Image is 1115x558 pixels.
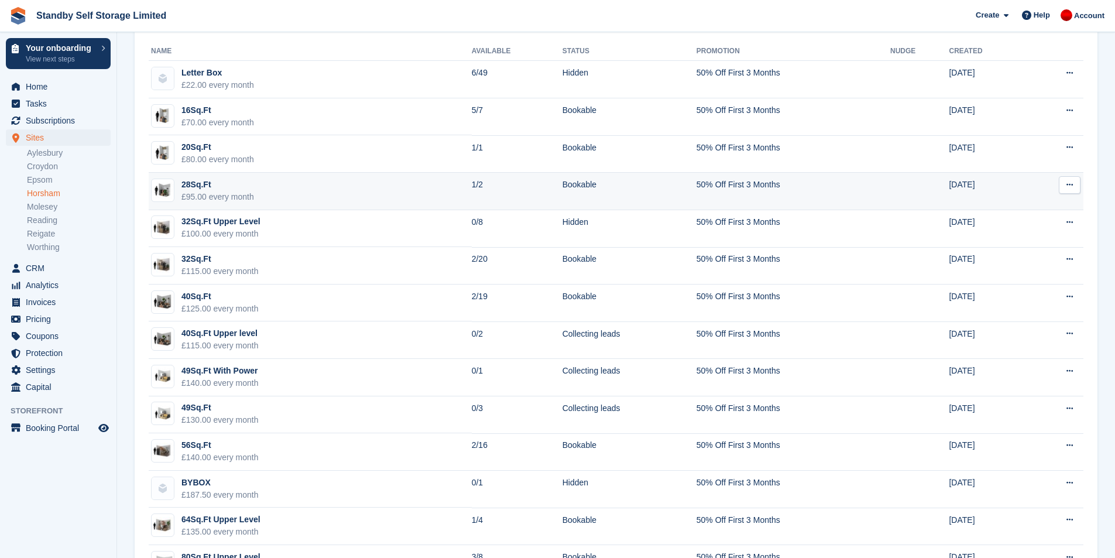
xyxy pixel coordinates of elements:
td: 50% Off First 3 Months [697,210,890,248]
td: 0/1 [472,471,562,508]
td: 1/4 [472,508,562,545]
img: blank-unit-type-icon-ffbac7b88ba66c5e286b0e438baccc4b9c83835d4c34f86887a83fc20ec27e7b.svg [152,477,174,499]
img: 40-sqft-unit.jpg [152,293,174,310]
img: 56sqft.jpg [152,443,174,460]
td: 1/1 [472,135,562,173]
img: 15-sqft-unit.jpg [152,145,174,162]
span: Tasks [26,95,96,112]
div: £135.00 every month [181,526,260,538]
div: BYBOX [181,477,259,489]
a: menu [6,277,111,293]
td: 1/2 [472,173,562,210]
td: 0/8 [472,210,562,248]
a: Worthing [27,242,111,253]
td: 2/20 [472,247,562,285]
div: 49Sq.Ft With Power [181,365,259,377]
a: Your onboarding View next steps [6,38,111,69]
div: £115.00 every month [181,265,259,278]
td: [DATE] [949,210,1026,248]
td: Collecting leads [562,359,697,396]
span: Protection [26,345,96,361]
td: [DATE] [949,508,1026,545]
td: 50% Off First 3 Months [697,359,890,396]
a: menu [6,95,111,112]
td: [DATE] [949,396,1026,434]
a: Reading [27,215,111,226]
a: menu [6,311,111,327]
td: Bookable [562,173,697,210]
a: Molesey [27,201,111,213]
img: 50-sqft-unit.jpg [152,405,174,422]
div: 49Sq.Ft [181,402,259,414]
div: 32Sq.Ft [181,253,259,265]
span: Analytics [26,277,96,293]
td: 50% Off First 3 Months [697,98,890,136]
td: Hidden [562,210,697,248]
span: Booking Portal [26,420,96,436]
img: blank-unit-type-icon-ffbac7b88ba66c5e286b0e438baccc4b9c83835d4c34f86887a83fc20ec27e7b.svg [152,67,174,90]
div: £130.00 every month [181,414,259,426]
a: menu [6,345,111,361]
td: 0/2 [472,321,562,359]
img: 32-sqft-unit.jpg [152,219,174,236]
td: 50% Off First 3 Months [697,247,890,285]
img: 30-sqft-unit.jpg [152,182,174,199]
td: 2/19 [472,285,562,322]
span: Settings [26,362,96,378]
td: 50% Off First 3 Months [697,321,890,359]
span: Sites [26,129,96,146]
img: 32-sqft-unit.jpg [152,256,174,273]
span: Pricing [26,311,96,327]
a: menu [6,328,111,344]
div: 32Sq.Ft Upper Level [181,215,260,228]
td: Bookable [562,285,697,322]
td: [DATE] [949,321,1026,359]
td: Bookable [562,508,697,545]
div: 40Sq.Ft [181,290,259,303]
a: menu [6,420,111,436]
th: Promotion [697,42,890,61]
span: Help [1034,9,1050,21]
td: Collecting leads [562,321,697,359]
div: £95.00 every month [181,191,254,203]
span: Capital [26,379,96,395]
div: 16Sq.Ft [181,104,254,117]
a: Epsom [27,174,111,186]
span: Invoices [26,294,96,310]
div: 20Sq.Ft [181,141,254,153]
td: [DATE] [949,285,1026,322]
span: Account [1074,10,1104,22]
td: 50% Off First 3 Months [697,433,890,471]
a: Preview store [97,421,111,435]
a: menu [6,129,111,146]
p: View next steps [26,54,95,64]
td: 2/16 [472,433,562,471]
a: Standby Self Storage Limited [32,6,171,25]
td: [DATE] [949,135,1026,173]
img: stora-icon-8386f47178a22dfd0bd8f6a31ec36ba5ce8667c1dd55bd0f319d3a0aa187defe.svg [9,7,27,25]
div: £187.50 every month [181,489,259,501]
td: [DATE] [949,433,1026,471]
td: Hidden [562,61,697,98]
td: [DATE] [949,247,1026,285]
td: Collecting leads [562,396,697,434]
img: 40-sqft-unit.jpg [152,331,174,348]
p: Your onboarding [26,44,95,52]
div: 56Sq.Ft [181,439,259,451]
a: Aylesbury [27,148,111,159]
td: Bookable [562,98,697,136]
td: 0/3 [472,396,562,434]
td: Bookable [562,135,697,173]
a: menu [6,78,111,95]
td: 50% Off First 3 Months [697,135,890,173]
span: Storefront [11,405,116,417]
img: 50-sqft-unit.jpg [152,368,174,385]
td: [DATE] [949,471,1026,508]
th: Status [562,42,697,61]
th: Nudge [890,42,949,61]
span: Create [976,9,999,21]
img: Aaron Winter [1061,9,1072,21]
td: [DATE] [949,173,1026,210]
a: menu [6,112,111,129]
img: 64-sqft-unit.jpg [152,517,174,534]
